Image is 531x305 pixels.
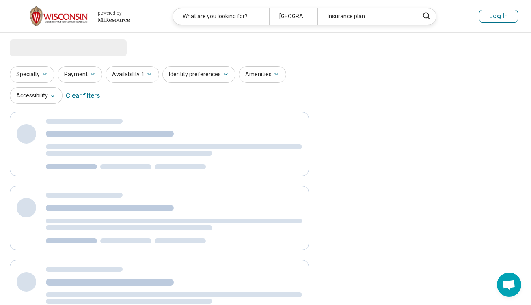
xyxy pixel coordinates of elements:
[317,8,414,25] div: Insurance plan
[239,66,286,83] button: Amenities
[497,273,521,297] div: Open chat
[13,6,130,26] a: University of Wisconsin-Madisonpowered by
[66,86,100,105] div: Clear filters
[162,66,235,83] button: Identity preferences
[10,87,63,104] button: Accessibility
[10,39,78,56] span: Loading...
[141,70,145,79] span: 1
[30,6,88,26] img: University of Wisconsin-Madison
[106,66,159,83] button: Availability1
[58,66,102,83] button: Payment
[269,8,317,25] div: [GEOGRAPHIC_DATA]
[98,9,130,17] div: powered by
[479,10,518,23] button: Log In
[173,8,269,25] div: What are you looking for?
[10,66,54,83] button: Specialty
